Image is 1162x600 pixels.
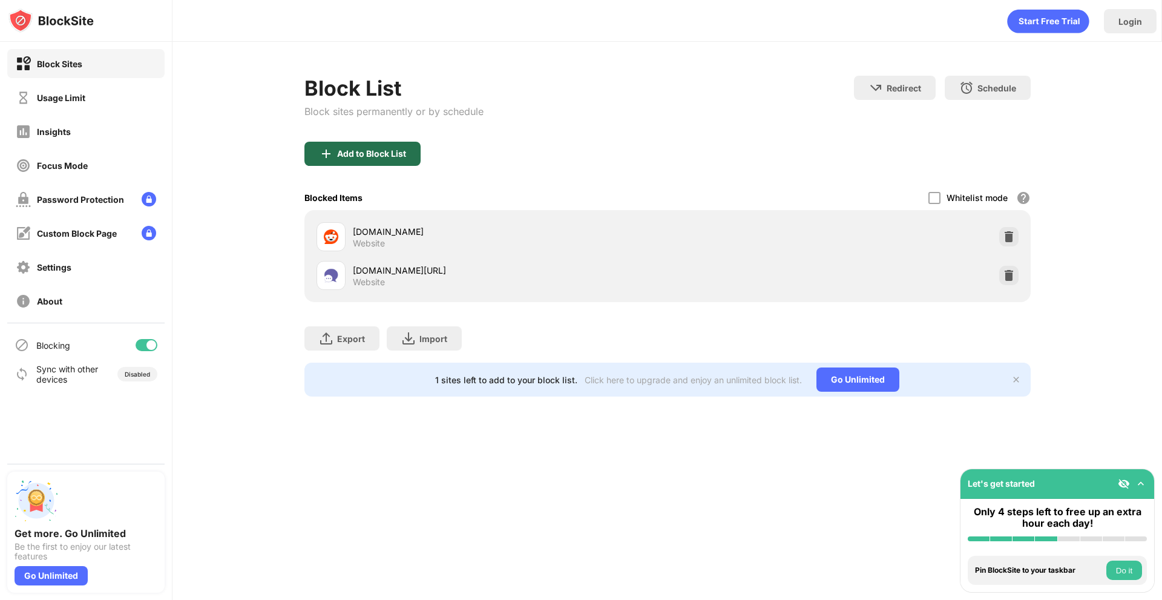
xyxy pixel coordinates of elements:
img: omni-setup-toggle.svg [1135,478,1147,490]
img: x-button.svg [1011,375,1021,384]
img: favicons [324,229,338,244]
div: Only 4 steps left to free up an extra hour each day! [968,506,1147,529]
img: focus-off.svg [16,158,31,173]
div: Blocked Items [304,193,363,203]
img: time-usage-off.svg [16,90,31,105]
div: Website [353,277,385,288]
div: About [37,296,62,306]
div: Password Protection [37,194,124,205]
img: lock-menu.svg [142,226,156,240]
div: Login [1118,16,1142,27]
div: 1 sites left to add to your block list. [435,375,577,385]
div: Pin BlockSite to your taskbar [975,566,1103,575]
img: customize-block-page-off.svg [16,226,31,241]
div: Let's get started [968,478,1035,489]
div: Sync with other devices [36,364,99,384]
button: Do it [1106,561,1142,580]
div: Block List [304,76,484,101]
div: Insights [37,127,71,137]
div: Export [337,334,365,344]
img: favicons [324,268,338,283]
div: Go Unlimited [15,566,88,585]
div: Redirect [887,83,921,93]
img: settings-off.svg [16,260,31,275]
div: Website [353,238,385,249]
div: Block Sites [37,59,82,69]
div: Focus Mode [37,160,88,171]
img: password-protection-off.svg [16,192,31,207]
div: Usage Limit [37,93,85,103]
img: logo-blocksite.svg [8,8,94,33]
div: [DOMAIN_NAME] [353,225,668,238]
div: Disabled [125,371,150,378]
div: Blocking [36,340,70,351]
div: [DOMAIN_NAME][URL] [353,264,668,277]
div: Custom Block Page [37,228,117,239]
img: block-on.svg [16,56,31,71]
img: blocking-icon.svg [15,338,29,352]
div: Add to Block List [337,149,406,159]
img: about-off.svg [16,294,31,309]
div: Click here to upgrade and enjoy an unlimited block list. [585,375,802,385]
div: Settings [37,262,71,272]
img: insights-off.svg [16,124,31,139]
img: lock-menu.svg [142,192,156,206]
img: eye-not-visible.svg [1118,478,1130,490]
div: Go Unlimited [816,368,899,392]
div: Get more. Go Unlimited [15,527,157,539]
div: Whitelist mode [947,193,1008,203]
div: Be the first to enjoy our latest features [15,542,157,561]
div: Block sites permanently or by schedule [304,105,484,117]
div: animation [1007,9,1089,33]
img: sync-icon.svg [15,367,29,381]
div: Schedule [977,83,1016,93]
div: Import [419,334,447,344]
img: push-unlimited.svg [15,479,58,523]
